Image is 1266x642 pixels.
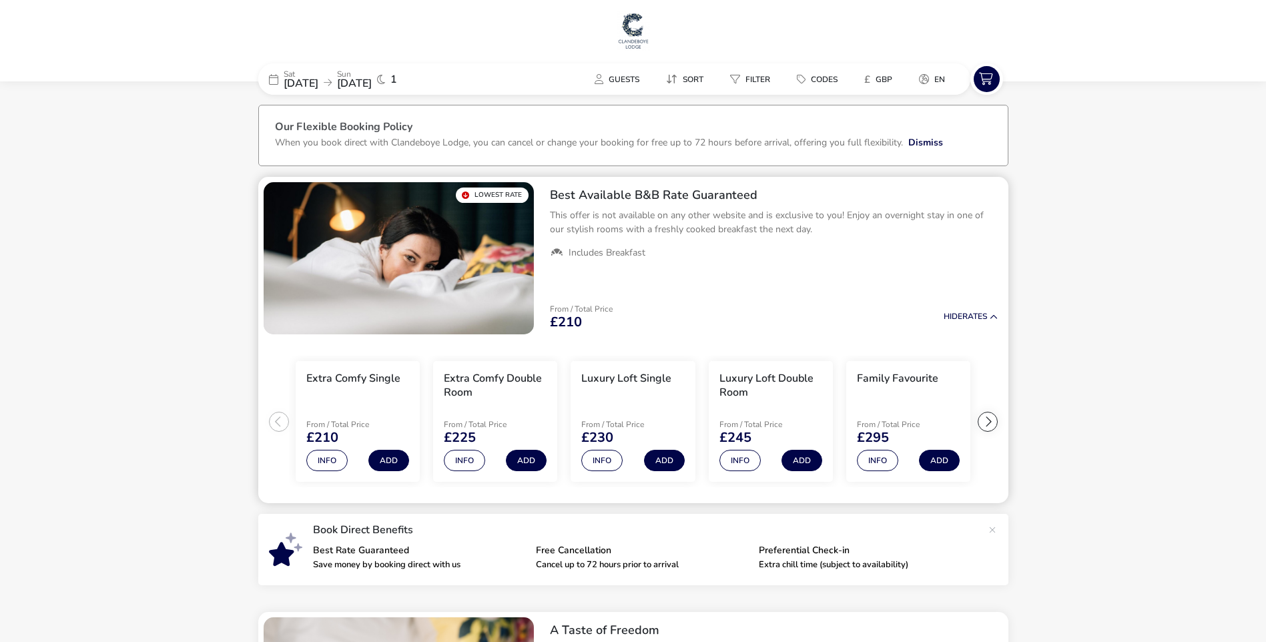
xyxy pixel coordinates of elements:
[864,73,870,86] i: £
[569,247,645,259] span: Includes Breakfast
[581,431,613,444] span: £230
[854,69,903,89] button: £GBP
[550,316,582,329] span: £210
[786,69,848,89] button: Codes
[550,188,998,203] h2: Best Available B&B Rate Guaranteed
[444,372,547,400] h3: Extra Comfy Double Room
[284,76,318,91] span: [DATE]
[456,188,529,203] div: Lowest Rate
[337,76,372,91] span: [DATE]
[390,74,397,85] span: 1
[854,69,908,89] naf-pibe-menu-bar-item: £GBP
[719,450,761,471] button: Info
[719,420,814,428] p: From / Total Price
[306,450,348,471] button: Info
[944,311,962,322] span: Hide
[368,450,409,471] button: Add
[857,450,898,471] button: Info
[313,546,525,555] p: Best Rate Guaranteed
[908,69,956,89] button: en
[289,356,426,488] swiper-slide: 1 / 8
[719,69,781,89] button: Filter
[581,420,676,428] p: From / Total Price
[683,74,703,85] span: Sort
[313,525,982,535] p: Book Direct Benefits
[337,70,372,78] p: Sun
[857,420,952,428] p: From / Total Price
[811,74,838,85] span: Codes
[550,208,998,236] p: This offer is not available on any other website and is exclusive to you! Enjoy an overnight stay...
[781,450,822,471] button: Add
[840,356,977,488] swiper-slide: 5 / 8
[284,70,318,78] p: Sat
[609,74,639,85] span: Guests
[919,450,960,471] button: Add
[306,431,338,444] span: £210
[719,431,751,444] span: £245
[759,561,971,569] p: Extra chill time (subject to availability)
[275,136,903,149] p: When you book direct with Clandeboye Lodge, you can cancel or change your booking for free up to ...
[644,450,685,471] button: Add
[655,69,719,89] naf-pibe-menu-bar-item: Sort
[536,561,748,569] p: Cancel up to 72 hours prior to arrival
[536,546,748,555] p: Free Cancellation
[444,450,485,471] button: Info
[539,177,1008,270] div: Best Available B&B Rate GuaranteedThis offer is not available on any other website and is exclusi...
[444,431,476,444] span: £225
[506,450,547,471] button: Add
[584,69,650,89] button: Guests
[719,69,786,89] naf-pibe-menu-bar-item: Filter
[275,121,992,135] h3: Our Flexible Booking Policy
[581,450,623,471] button: Info
[581,372,671,386] h3: Luxury Loft Single
[934,74,945,85] span: en
[876,74,892,85] span: GBP
[550,305,613,313] p: From / Total Price
[564,356,701,488] swiper-slide: 3 / 8
[745,74,770,85] span: Filter
[584,69,655,89] naf-pibe-menu-bar-item: Guests
[426,356,564,488] swiper-slide: 2 / 8
[857,431,889,444] span: £295
[617,11,650,51] img: Main Website
[857,372,938,386] h3: Family Favourite
[702,356,840,488] swiper-slide: 4 / 8
[759,546,971,555] p: Preferential Check-in
[550,623,998,638] h2: A Taste of Freedom
[444,420,539,428] p: From / Total Price
[786,69,854,89] naf-pibe-menu-bar-item: Codes
[908,69,961,89] naf-pibe-menu-bar-item: en
[264,182,534,334] swiper-slide: 1 / 1
[258,63,458,95] div: Sat[DATE]Sun[DATE]1
[719,372,822,400] h3: Luxury Loft Double Room
[944,312,998,321] button: HideRates
[306,420,401,428] p: From / Total Price
[306,372,400,386] h3: Extra Comfy Single
[977,356,1115,488] swiper-slide: 6 / 8
[908,135,943,149] button: Dismiss
[655,69,714,89] button: Sort
[313,561,525,569] p: Save money by booking direct with us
